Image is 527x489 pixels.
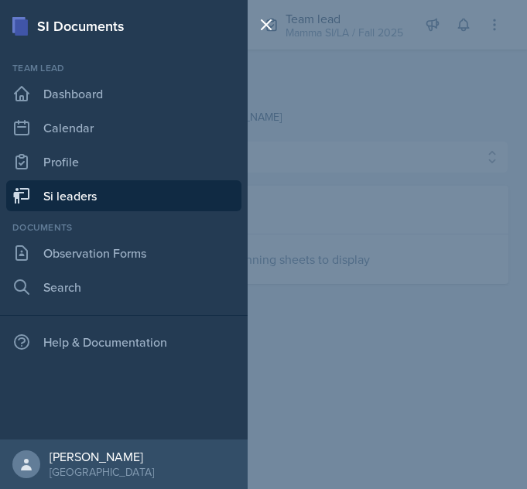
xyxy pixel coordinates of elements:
[6,238,241,268] a: Observation Forms
[50,464,154,480] div: [GEOGRAPHIC_DATA]
[6,221,241,234] div: Documents
[6,61,241,75] div: Team lead
[6,327,241,357] div: Help & Documentation
[6,272,241,303] a: Search
[50,449,154,464] div: [PERSON_NAME]
[6,112,241,143] a: Calendar
[6,146,241,177] a: Profile
[6,180,241,211] a: Si leaders
[6,78,241,109] a: Dashboard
